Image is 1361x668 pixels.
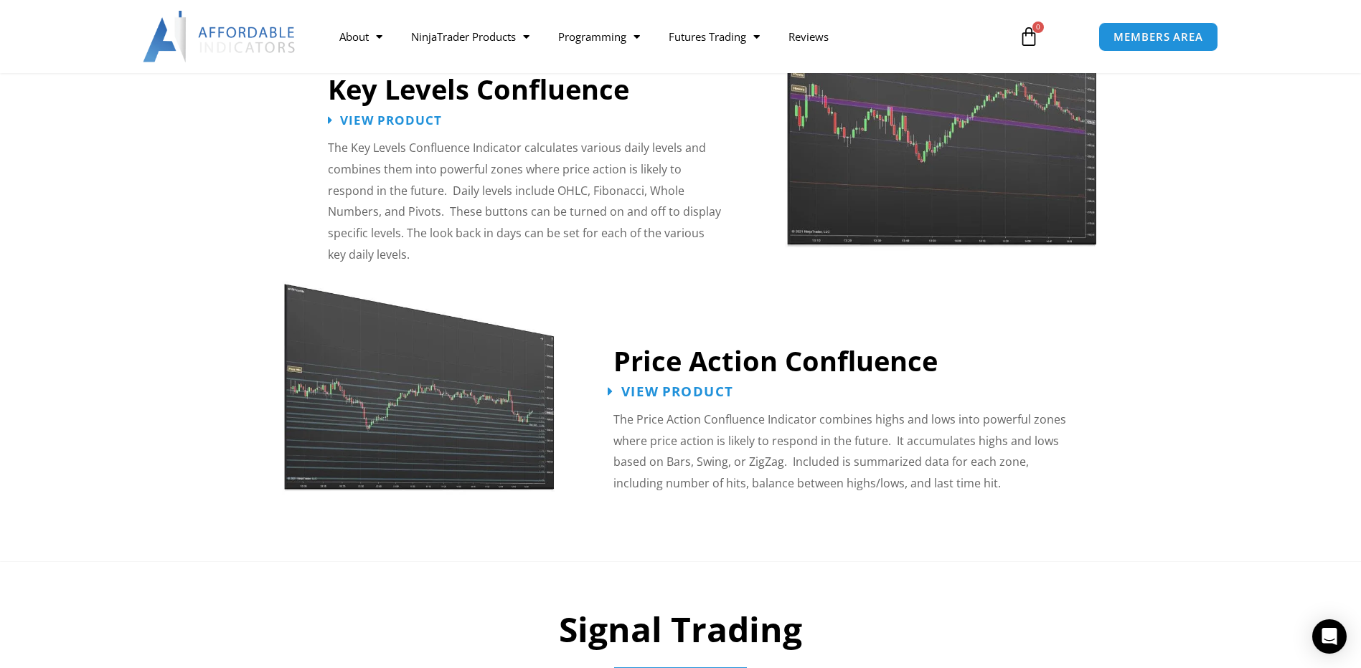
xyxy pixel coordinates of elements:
[328,138,724,265] p: The Key Levels Confluence Indicator calculates various daily levels and combines them into powerf...
[325,20,1002,53] nav: Menu
[613,409,1068,495] p: The Price Action Confluence Indicator combines highs and lows into powerful zones where price act...
[143,11,297,62] img: LogoAI | Affordable Indicators – NinjaTrader
[397,20,544,53] a: NinjaTrader Products
[613,342,938,379] a: Price Action Confluence
[328,114,442,126] a: View Product
[328,70,629,108] a: Key Levels Confluence
[325,20,397,53] a: About
[774,20,843,53] a: Reviews
[997,16,1060,57] a: 0
[544,20,654,53] a: Programming
[240,607,1122,652] h2: Signal Trading
[283,264,556,499] img: Price Action Confluence | Affordable Indicators – NinjaTrader
[654,20,774,53] a: Futures Trading
[1098,22,1218,52] a: MEMBERS AREA
[1032,22,1044,33] span: 0
[1312,619,1347,654] div: Open Intercom Messenger
[608,384,733,398] a: View Product
[1113,32,1203,42] span: MEMBERS AREA
[621,384,733,398] span: View Product
[340,114,442,126] span: View Product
